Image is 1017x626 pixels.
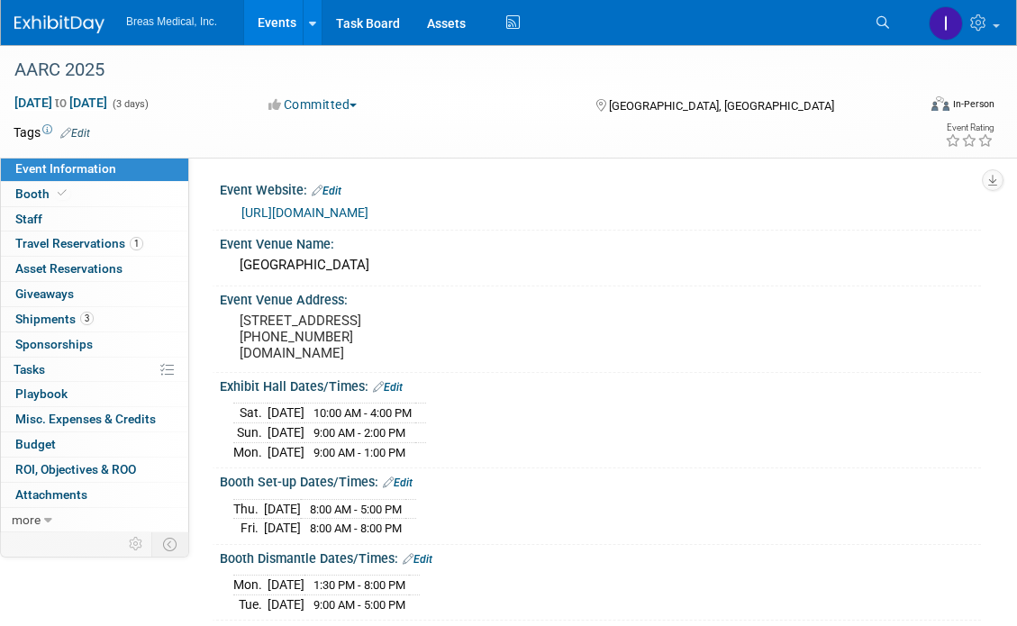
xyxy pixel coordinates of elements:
span: 10:00 AM - 4:00 PM [313,406,412,420]
a: Travel Reservations1 [1,231,188,256]
pre: [STREET_ADDRESS] [PHONE_NUMBER] [DOMAIN_NAME] [240,313,517,361]
span: Booth [15,186,70,201]
div: Event Website: [220,177,981,200]
a: Booth [1,182,188,206]
td: Toggle Event Tabs [152,532,189,556]
span: Misc. Expenses & Credits [15,412,156,426]
span: Event Information [15,161,116,176]
td: [DATE] [268,423,304,443]
span: Staff [15,212,42,226]
span: 8:00 AM - 8:00 PM [310,522,402,535]
img: Format-Inperson.png [931,96,949,111]
span: Tasks [14,362,45,377]
span: [DATE] [DATE] [14,95,108,111]
span: 9:00 AM - 2:00 PM [313,426,405,440]
span: 9:00 AM - 1:00 PM [313,446,405,459]
td: [DATE] [264,519,301,538]
span: to [52,95,69,110]
td: Sat. [233,404,268,423]
td: Fri. [233,519,264,538]
img: Inga Dolezar [929,6,963,41]
span: ROI, Objectives & ROO [15,462,136,476]
div: Event Venue Name: [220,231,981,253]
a: Edit [312,185,341,197]
td: Tags [14,123,90,141]
div: Exhibit Hall Dates/Times: [220,373,981,396]
a: ROI, Objectives & ROO [1,458,188,482]
td: Mon. [233,442,268,461]
a: Edit [403,553,432,566]
span: Attachments [15,487,87,502]
span: 1 [130,237,143,250]
div: Event Format [842,94,994,121]
div: Event Venue Address: [220,286,981,309]
a: Shipments3 [1,307,188,331]
a: Asset Reservations [1,257,188,281]
td: Mon. [233,576,268,595]
span: Travel Reservations [15,236,143,250]
span: Budget [15,437,56,451]
a: Staff [1,207,188,231]
button: Committed [262,95,364,113]
a: Budget [1,432,188,457]
a: Edit [373,381,403,394]
img: ExhibitDay [14,15,104,33]
a: [URL][DOMAIN_NAME] [241,205,368,220]
span: Shipments [15,312,94,326]
span: (3 days) [111,98,149,110]
a: Playbook [1,382,188,406]
a: more [1,508,188,532]
span: Giveaways [15,286,74,301]
span: Asset Reservations [15,261,123,276]
a: Tasks [1,358,188,382]
td: Personalize Event Tab Strip [121,532,152,556]
td: [DATE] [264,499,301,519]
td: [DATE] [268,594,304,613]
a: Attachments [1,483,188,507]
span: [GEOGRAPHIC_DATA], [GEOGRAPHIC_DATA] [609,99,834,113]
span: Breas Medical, Inc. [126,15,217,28]
a: Event Information [1,157,188,181]
div: Booth Set-up Dates/Times: [220,468,981,492]
div: Event Rating [945,123,994,132]
div: Booth Dismantle Dates/Times: [220,545,981,568]
td: Tue. [233,594,268,613]
a: Misc. Expenses & Credits [1,407,188,431]
a: Giveaways [1,282,188,306]
div: AARC 2025 [8,54,898,86]
span: Sponsorships [15,337,93,351]
td: Thu. [233,499,264,519]
div: In-Person [952,97,994,111]
span: Playbook [15,386,68,401]
span: 8:00 AM - 5:00 PM [310,503,402,516]
i: Booth reservation complete [58,188,67,198]
div: [GEOGRAPHIC_DATA] [233,251,967,279]
span: 3 [80,312,94,325]
span: more [12,513,41,527]
span: 1:30 PM - 8:00 PM [313,578,405,592]
td: [DATE] [268,442,304,461]
a: Sponsorships [1,332,188,357]
td: [DATE] [268,404,304,423]
a: Edit [383,476,413,489]
span: 9:00 AM - 5:00 PM [313,598,405,612]
td: [DATE] [268,576,304,595]
a: Edit [60,127,90,140]
td: Sun. [233,423,268,443]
